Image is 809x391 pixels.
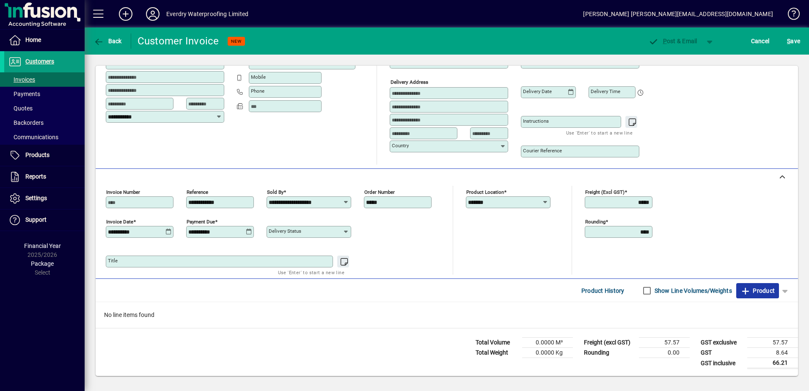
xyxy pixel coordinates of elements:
span: ost & Email [648,38,697,44]
td: 8.64 [747,348,798,358]
td: GST [696,348,747,358]
a: Reports [4,166,85,187]
a: Products [4,145,85,166]
span: Customers [25,58,54,65]
button: Save [785,33,802,49]
td: 57.57 [747,338,798,348]
mat-label: Title [108,258,118,264]
td: Rounding [580,348,639,358]
span: Product History [581,284,625,297]
a: Invoices [4,72,85,87]
mat-label: Courier Reference [523,148,562,154]
td: 57.57 [639,338,690,348]
div: [PERSON_NAME] [PERSON_NAME][EMAIL_ADDRESS][DOMAIN_NAME] [583,7,773,21]
span: Quotes [8,105,33,112]
td: 66.21 [747,358,798,369]
span: Support [25,216,47,223]
span: Cancel [751,34,770,48]
td: 0.0000 M³ [522,338,573,348]
mat-label: Payment due [187,219,215,225]
mat-label: Invoice number [106,189,140,195]
span: Back [94,38,122,44]
span: Backorders [8,119,44,126]
td: Freight (excl GST) [580,338,639,348]
a: Quotes [4,101,85,116]
a: Backorders [4,116,85,130]
td: GST inclusive [696,358,747,369]
mat-label: Mobile [251,74,266,80]
mat-hint: Use 'Enter' to start a new line [566,128,633,138]
td: Total Volume [471,338,522,348]
button: Cancel [749,33,772,49]
span: Payments [8,91,40,97]
a: Settings [4,188,85,209]
mat-label: Delivery date [523,88,552,94]
div: No line items found [96,302,798,328]
button: Product [736,283,779,298]
mat-label: Reference [187,189,208,195]
mat-hint: Use 'Enter' to start a new line [278,267,344,277]
span: Settings [25,195,47,201]
a: Support [4,209,85,231]
span: P [663,38,667,44]
a: Knowledge Base [781,2,798,29]
button: Product History [578,283,628,298]
a: Payments [4,87,85,101]
span: Communications [8,134,58,140]
span: Home [25,36,41,43]
td: 0.00 [639,348,690,358]
label: Show Line Volumes/Weights [653,286,732,295]
span: S [787,38,790,44]
app-page-header-button: Back [85,33,131,49]
a: Home [4,30,85,51]
mat-label: Delivery status [269,228,301,234]
mat-label: Invoice date [106,219,133,225]
td: 0.0000 Kg [522,348,573,358]
button: Back [91,33,124,49]
button: Profile [139,6,166,22]
div: Everdry Waterproofing Limited [166,7,248,21]
span: Financial Year [24,242,61,249]
span: NEW [231,39,242,44]
div: Customer Invoice [138,34,219,48]
td: GST exclusive [696,338,747,348]
span: Reports [25,173,46,180]
button: Add [112,6,139,22]
mat-label: Delivery time [591,88,620,94]
span: Product [740,284,775,297]
button: Post & Email [644,33,702,49]
span: Package [31,260,54,267]
mat-label: Freight (excl GST) [585,189,625,195]
span: ave [787,34,800,48]
mat-label: Rounding [585,219,605,225]
mat-label: Sold by [267,189,283,195]
span: Products [25,151,50,158]
a: Communications [4,130,85,144]
span: Invoices [8,76,35,83]
mat-label: Instructions [523,118,549,124]
mat-label: Order number [364,189,395,195]
mat-label: Product location [466,189,504,195]
mat-label: Phone [251,88,264,94]
td: Total Weight [471,348,522,358]
mat-label: Country [392,143,409,149]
